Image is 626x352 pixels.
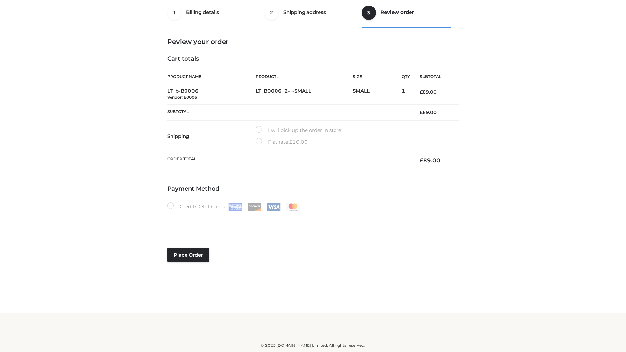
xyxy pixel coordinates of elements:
label: Flat rate: [256,138,308,146]
th: Qty [402,69,410,84]
span: £ [420,89,423,95]
th: Shipping [167,121,256,152]
span: £ [420,110,423,115]
bdi: 89.00 [420,89,437,95]
span: £ [289,139,292,145]
td: LT_B0006_2-_-SMALL [256,84,353,105]
label: I will pick up the order in store. [256,126,342,135]
iframe: Secure payment input frame [166,210,457,234]
th: Product # [256,69,353,84]
th: Order Total [167,152,410,169]
img: Discover [247,203,261,211]
bdi: 10.00 [289,139,308,145]
th: Subtotal [167,104,410,120]
bdi: 89.00 [420,157,440,164]
label: Credit/Debit Cards [167,202,301,211]
div: © 2025 [DOMAIN_NAME] Limited. All rights reserved. [97,342,529,349]
h4: Cart totals [167,55,459,63]
img: Visa [267,203,281,211]
h4: Payment Method [167,185,459,193]
th: Subtotal [410,69,459,84]
img: Amex [228,203,242,211]
td: LT_b-B0006 [167,84,256,105]
th: Product Name [167,69,256,84]
img: Mastercard [286,203,300,211]
bdi: 89.00 [420,110,437,115]
h3: Review your order [167,38,459,46]
td: 1 [402,84,410,105]
small: Vendor: B0006 [167,95,197,100]
td: SMALL [353,84,402,105]
button: Place order [167,248,209,262]
th: Size [353,69,398,84]
span: £ [420,157,423,164]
